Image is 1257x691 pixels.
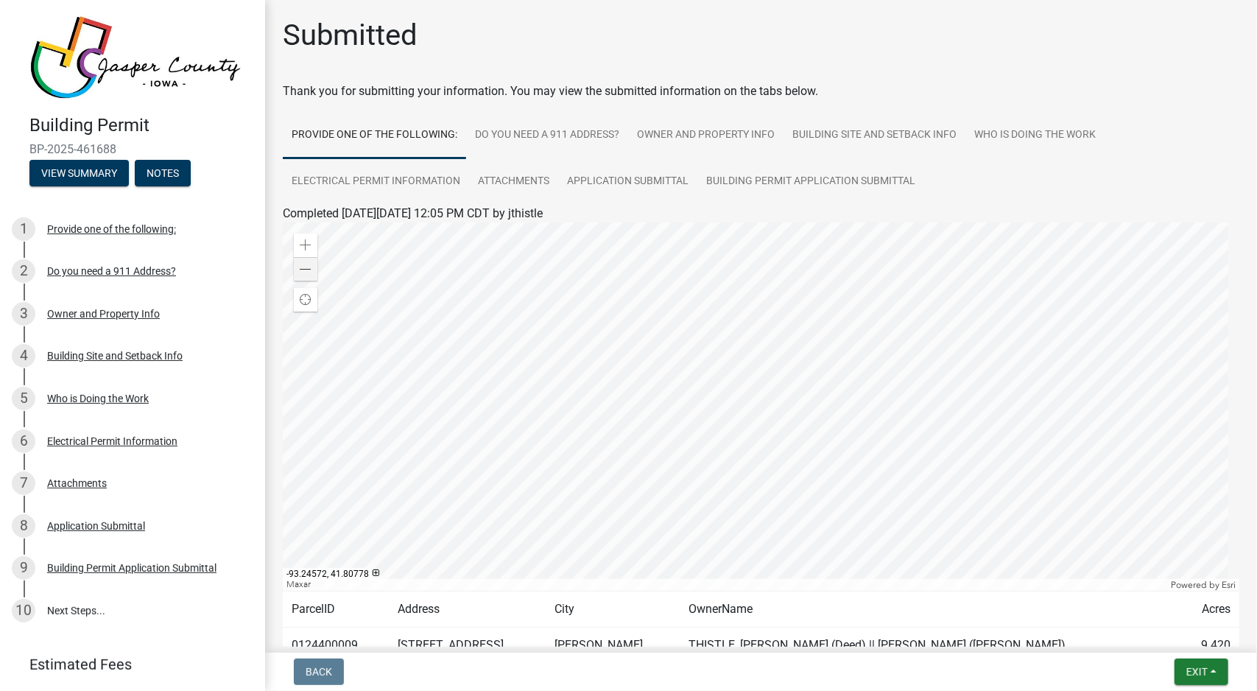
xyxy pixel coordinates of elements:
div: Building Site and Setback Info [47,351,183,361]
td: [PERSON_NAME] [546,628,680,664]
h1: Submitted [283,18,418,53]
h4: Building Permit [29,115,253,136]
td: Address [389,592,546,628]
div: Do you need a 911 Address? [47,266,176,276]
div: 5 [12,387,35,410]
span: Back [306,666,332,678]
div: 4 [12,344,35,368]
button: Notes [135,160,191,186]
div: Powered by [1167,579,1239,591]
span: BP-2025-461688 [29,142,236,156]
img: Jasper County, Iowa [29,15,242,99]
div: 3 [12,302,35,326]
div: Application Submittal [47,521,145,531]
td: City [546,592,680,628]
div: Provide one of the following: [47,224,176,234]
a: Provide one of the following: [283,112,466,159]
td: OwnerName [680,592,1180,628]
div: 1 [12,217,35,241]
td: [STREET_ADDRESS] [389,628,546,664]
a: Electrical Permit Information [283,158,469,206]
div: Zoom out [294,257,317,281]
td: Acres [1180,592,1239,628]
div: 9 [12,556,35,580]
div: 2 [12,259,35,283]
div: Attachments [47,478,107,488]
div: Zoom in [294,234,317,257]
a: Building Site and Setback Info [784,112,965,159]
button: Exit [1175,659,1228,685]
div: Who is Doing the Work [47,393,149,404]
div: 8 [12,514,35,538]
span: Exit [1186,666,1208,678]
div: Maxar [283,579,1167,591]
div: Thank you for submitting your information. You may view the submitted information on the tabs below. [283,83,1239,100]
wm-modal-confirm: Summary [29,168,129,180]
button: Back [294,659,344,685]
button: View Summary [29,160,129,186]
a: Application Submittal [558,158,697,206]
a: Owner and Property Info [628,112,784,159]
div: Building Permit Application Submittal [47,563,216,573]
td: ParcelID [283,592,389,628]
a: Do you need a 911 Address? [466,112,628,159]
span: Completed [DATE][DATE] 12:05 PM CDT by jthistle [283,206,543,220]
a: Attachments [469,158,558,206]
td: THISTLE, [PERSON_NAME] (Deed) || [PERSON_NAME] ([PERSON_NAME]) [680,628,1180,664]
wm-modal-confirm: Notes [135,168,191,180]
div: Find my location [294,288,317,312]
div: 7 [12,471,35,495]
td: 9.420 [1180,628,1239,664]
a: Building Permit Application Submittal [697,158,924,206]
a: Estimated Fees [12,650,242,679]
td: 0124400009 [283,628,389,664]
a: Who is Doing the Work [965,112,1105,159]
div: 6 [12,429,35,453]
div: 10 [12,599,35,622]
a: Esri [1222,580,1236,590]
div: Owner and Property Info [47,309,160,319]
div: Electrical Permit Information [47,436,177,446]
